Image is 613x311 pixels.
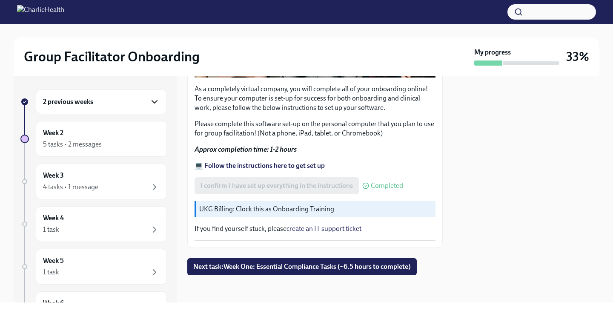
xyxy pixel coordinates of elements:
[43,213,64,223] h6: Week 4
[195,84,435,112] p: As a completely virtual company, you will complete all of your onboarding online! To ensure your ...
[193,262,411,271] span: Next task : Week One: Essential Compliance Tasks (~6.5 hours to complete)
[195,161,325,170] a: 💻 Follow the instructions here to get set up
[195,119,435,138] p: Please complete this software set-up on the personal computer that you plan to use for group faci...
[43,299,64,308] h6: Week 6
[43,225,59,234] div: 1 task
[24,48,200,65] h2: Group Facilitator Onboarding
[43,171,64,180] h6: Week 3
[195,145,297,153] strong: Approx completion time: 1-2 hours
[195,224,435,233] p: If you find yourself stuck, please
[199,204,432,214] p: UKG Billing: Clock this as Onboarding Training
[43,97,93,107] h6: 2 previous weeks
[20,206,167,242] a: Week 41 task
[43,140,102,149] div: 5 tasks • 2 messages
[371,182,403,189] span: Completed
[17,5,64,19] img: CharlieHealth
[20,164,167,199] a: Week 34 tasks • 1 message
[36,89,167,114] div: 2 previous weeks
[43,256,64,265] h6: Week 5
[474,48,511,57] strong: My progress
[43,268,59,277] div: 1 task
[286,225,361,233] a: create an IT support ticket
[43,128,63,138] h6: Week 2
[20,249,167,285] a: Week 51 task
[43,182,98,192] div: 4 tasks • 1 message
[187,258,417,275] button: Next task:Week One: Essential Compliance Tasks (~6.5 hours to complete)
[20,121,167,157] a: Week 25 tasks • 2 messages
[566,49,589,64] h3: 33%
